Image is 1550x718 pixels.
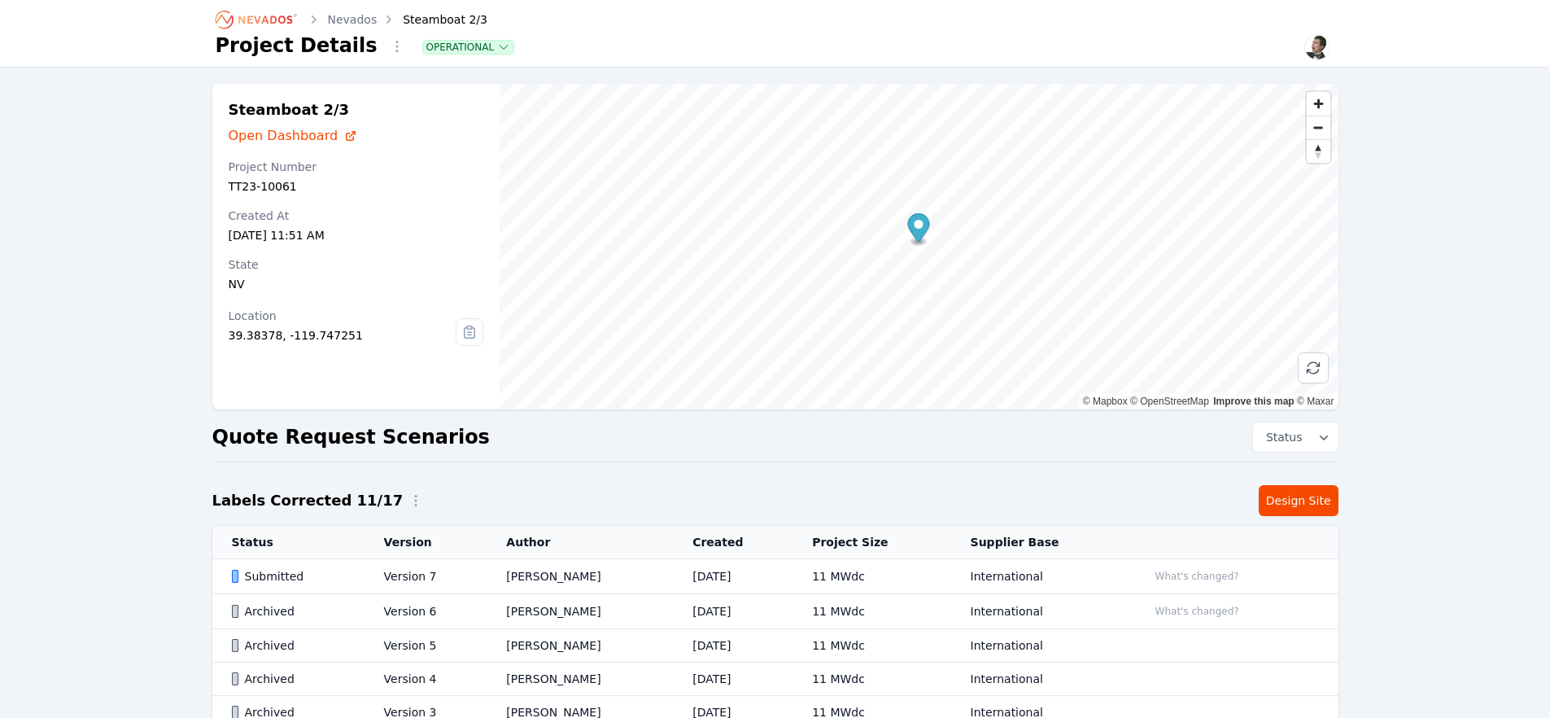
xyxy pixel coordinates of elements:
td: 11 MWdc [792,594,950,629]
button: Zoom out [1307,116,1330,139]
button: Zoom in [1307,92,1330,116]
td: Version 4 [365,663,487,696]
td: [DATE] [673,594,792,629]
td: International [951,594,1129,629]
h1: Project Details [216,33,378,59]
th: Supplier Base [951,526,1129,559]
td: [DATE] [673,559,792,594]
td: Version 5 [365,629,487,663]
h2: Labels Corrected 11/17 [212,489,404,512]
div: Steamboat 2/3 [380,11,487,28]
button: Reset bearing to north [1307,139,1330,163]
h2: Quote Request Scenarios [212,424,490,450]
div: Submitted [232,568,356,584]
td: 11 MWdc [792,559,950,594]
td: [PERSON_NAME] [487,629,673,663]
a: OpenStreetMap [1130,396,1209,407]
th: Author [487,526,673,559]
span: Open Dashboard [229,126,338,146]
div: State [229,256,484,273]
td: Version 7 [365,559,487,594]
button: What's changed? [1148,602,1247,620]
button: What's changed? [1148,567,1247,585]
a: Maxar [1297,396,1334,407]
button: Status [1253,422,1338,452]
div: Archived [232,671,356,687]
td: [DATE] [673,629,792,663]
div: Created At [229,208,484,224]
a: Mapbox [1083,396,1128,407]
canvas: Map [500,84,1338,409]
td: Version 6 [365,594,487,629]
span: Status [1260,429,1303,445]
th: Project Size [792,526,950,559]
td: 11 MWdc [792,663,950,696]
td: [DATE] [673,663,792,696]
div: Project Number [229,159,484,175]
span: Reset bearing to north [1307,140,1330,163]
div: NV [229,276,484,292]
div: Archived [232,637,356,654]
div: Location [229,308,456,324]
tr: ArchivedVersion 6[PERSON_NAME][DATE]11 MWdcInternationalWhat's changed? [212,594,1338,629]
tr: SubmittedVersion 7[PERSON_NAME][DATE]11 MWdcInternationalWhat's changed? [212,559,1338,594]
nav: Breadcrumb [216,7,487,33]
div: Archived [232,603,356,619]
div: [DATE] 11:51 AM [229,227,484,243]
a: Nevados [328,11,378,28]
h2: Steamboat 2/3 [229,100,484,120]
a: Design Site [1259,485,1338,516]
td: [PERSON_NAME] [487,594,673,629]
th: Created [673,526,792,559]
div: 39.38378, -119.747251 [229,327,456,344]
td: [PERSON_NAME] [487,663,673,696]
tr: ArchivedVersion 5[PERSON_NAME][DATE]11 MWdcInternational [212,629,1338,663]
td: International [951,629,1129,663]
td: [PERSON_NAME] [487,559,673,594]
th: Status [212,526,365,559]
div: TT23-10061 [229,178,484,195]
button: Operational [423,41,514,54]
td: International [951,559,1129,594]
td: International [951,663,1129,696]
a: Open Dashboard [229,126,484,146]
th: Version [365,526,487,559]
div: Map marker [908,213,930,247]
img: Alex Kushner [1304,34,1330,60]
a: Improve this map [1213,396,1294,407]
td: 11 MWdc [792,629,950,663]
tr: ArchivedVersion 4[PERSON_NAME][DATE]11 MWdcInternational [212,663,1338,696]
